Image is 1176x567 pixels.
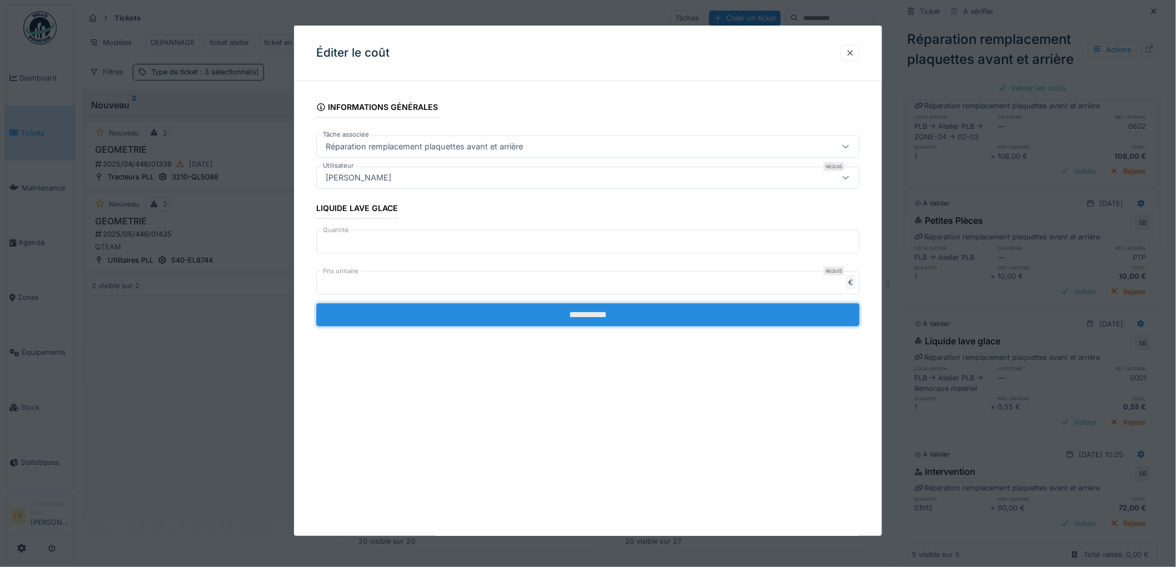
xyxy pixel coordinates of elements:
[824,162,844,171] div: Requis
[321,141,527,153] div: Réparation remplacement plaquettes avant et arrière
[321,267,361,276] label: Prix unitaire
[824,267,844,275] div: Requis
[321,161,356,170] label: Utilisateur
[316,200,398,219] div: Liquide lave glace
[316,99,438,118] div: Informations générales
[321,172,396,184] div: [PERSON_NAME]
[321,130,371,139] label: Tâche associée
[316,46,390,60] h3: Éditer le coût
[846,275,855,290] div: €
[321,225,351,235] label: Quantité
